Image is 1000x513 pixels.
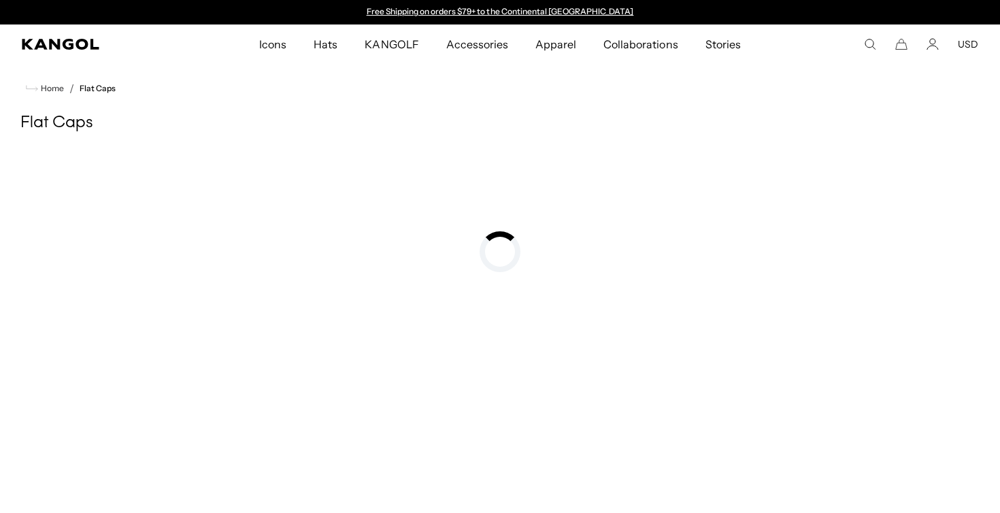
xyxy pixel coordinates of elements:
[705,24,741,64] span: Stories
[590,24,691,64] a: Collaborations
[360,7,640,18] slideshow-component: Announcement bar
[692,24,754,64] a: Stories
[367,6,634,16] a: Free Shipping on orders $79+ to the Continental [GEOGRAPHIC_DATA]
[300,24,351,64] a: Hats
[38,84,64,93] span: Home
[64,80,74,97] li: /
[365,24,418,64] span: KANGOLF
[20,113,980,133] h1: Flat Caps
[360,7,640,18] div: 1 of 2
[22,39,171,50] a: Kangol
[864,38,876,50] summary: Search here
[26,82,64,95] a: Home
[927,38,939,50] a: Account
[360,7,640,18] div: Announcement
[314,24,337,64] span: Hats
[522,24,590,64] a: Apparel
[246,24,300,64] a: Icons
[895,38,907,50] button: Cart
[259,24,286,64] span: Icons
[535,24,576,64] span: Apparel
[603,24,678,64] span: Collaborations
[351,24,432,64] a: KANGOLF
[433,24,522,64] a: Accessories
[80,84,116,93] a: Flat Caps
[958,38,978,50] button: USD
[446,24,508,64] span: Accessories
